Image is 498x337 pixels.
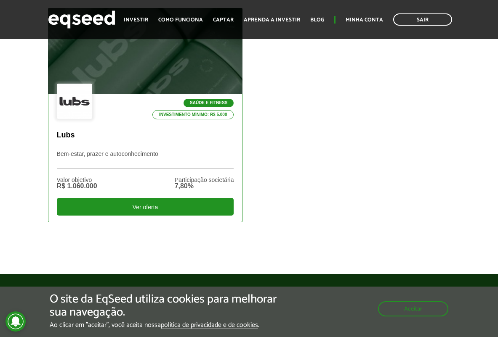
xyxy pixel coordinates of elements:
[393,13,452,26] a: Sair
[244,17,300,23] a: Aprenda a investir
[50,321,289,329] p: Ao clicar em "aceitar", você aceita nossa .
[50,293,289,319] h5: O site da EqSeed utiliza cookies para melhorar sua navegação.
[346,17,383,23] a: Minha conta
[48,8,115,31] img: EqSeed
[57,177,97,183] div: Valor objetivo
[158,17,203,23] a: Como funciona
[152,110,234,119] p: Investimento mínimo: R$ 5.000
[184,99,234,107] p: Saúde e Fitness
[213,17,234,23] a: Captar
[57,198,234,216] div: Ver oferta
[57,183,97,190] div: R$ 1.060.000
[175,183,234,190] div: 7,80%
[48,8,243,222] a: Saúde e Fitness Investimento mínimo: R$ 5.000 Lubs Bem-estar, prazer e autoconhecimento Valor obj...
[57,150,234,168] p: Bem-estar, prazer e autoconhecimento
[310,17,324,23] a: Blog
[175,177,234,183] div: Participação societária
[57,131,234,140] p: Lubs
[378,301,448,316] button: Aceitar
[124,17,148,23] a: Investir
[161,322,258,329] a: política de privacidade e de cookies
